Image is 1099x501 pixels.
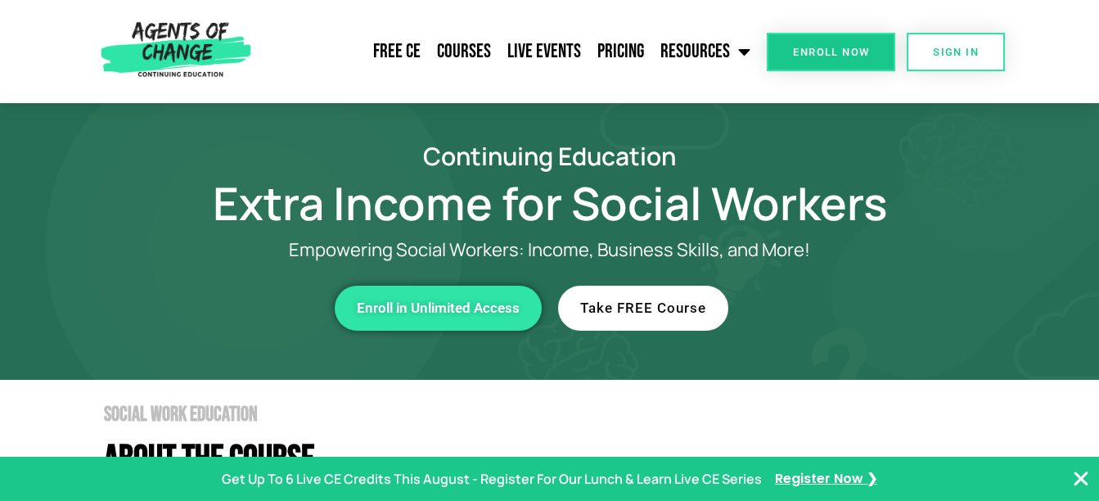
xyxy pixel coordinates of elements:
[365,31,429,72] a: Free CE
[429,31,499,72] a: Courses
[258,31,759,72] nav: Menu
[793,47,869,57] span: Enroll Now
[1071,469,1091,489] button: Close Banner
[104,404,1016,425] h2: Social Work Education
[775,467,877,491] a: Register Now ❯
[335,286,542,331] a: Enroll in Unlimited Access
[907,33,1005,71] a: SIGN IN
[589,31,652,72] a: Pricing
[104,441,1016,478] h4: About The Course
[83,184,1016,222] h1: Extra Income for Social Workers
[499,31,589,72] a: Live Events
[580,301,706,315] span: Take FREE Course
[767,33,895,71] a: Enroll Now
[933,47,979,57] span: SIGN IN
[83,144,1016,168] h2: Continuing Education
[652,31,759,72] a: Resources
[149,238,951,261] p: Empowering Social Workers: Income, Business Skills, and More!
[357,301,520,315] span: Enroll in Unlimited Access
[222,467,762,491] p: Get Up To 6 Live CE Credits This August - Register For Our Lunch & Learn Live CE Series
[558,286,728,331] a: Take FREE Course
